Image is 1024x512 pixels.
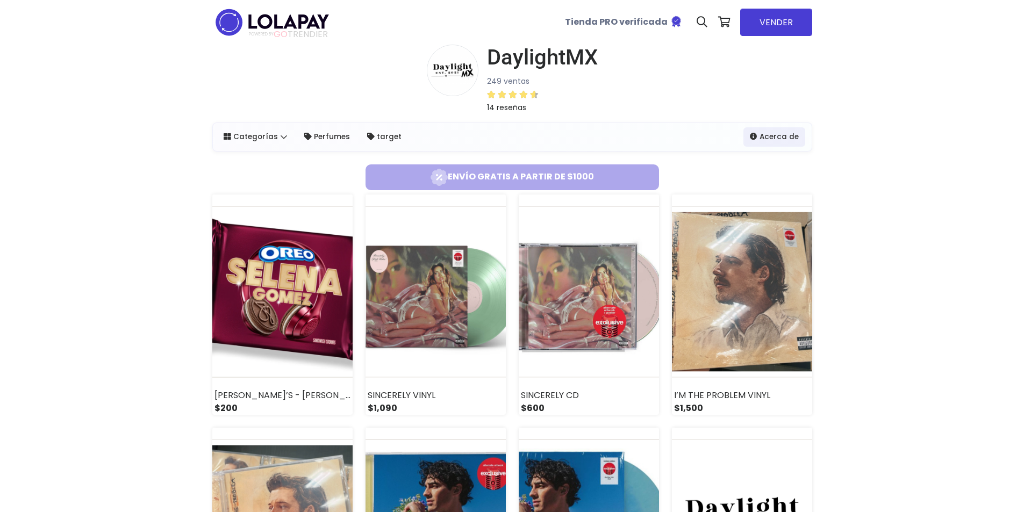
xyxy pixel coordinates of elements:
[298,127,356,147] a: Perfumes
[519,402,659,415] div: $600
[670,15,683,28] img: Tienda verificada
[672,389,812,402] div: I’M THE PROBLEM VINYL
[487,88,598,114] a: 14 reseñas
[672,194,812,415] a: I’M THE PROBLEM VINYL $1,500
[427,45,478,96] img: small.png
[366,389,506,402] div: SINCERELY VINYL
[672,402,812,415] div: $1,500
[274,28,288,40] span: GO
[366,402,506,415] div: $1,090
[487,88,539,101] div: 4.71 / 5
[740,9,812,36] a: VENDER
[249,30,328,39] span: TRENDIER
[212,402,353,415] div: $200
[212,5,332,39] img: logo
[249,31,274,37] span: POWERED BY
[212,194,353,415] a: [PERSON_NAME]’S - [PERSON_NAME] $200
[212,194,353,389] img: small_1749632157822.png
[743,127,805,147] a: Acerca de
[212,389,353,402] div: [PERSON_NAME]’S - [PERSON_NAME]
[519,194,659,415] a: SINCERELY CD $600
[370,169,655,186] span: Envío gratis a partir de $1000
[217,127,294,147] a: Categorías
[478,45,598,70] a: DaylightMX
[487,102,526,113] small: 14 reseñas
[565,16,668,28] b: Tienda PRO verificada
[519,194,659,389] img: small_1748473216045.png
[487,45,598,70] h1: DaylightMX
[519,389,659,402] div: SINCERELY CD
[366,194,506,389] img: small_1748473266243.png
[487,76,529,86] small: 249 ventas
[361,127,408,147] a: target
[672,194,812,389] img: small_1748473076938.png
[366,194,506,415] a: SINCERELY VINYL $1,090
